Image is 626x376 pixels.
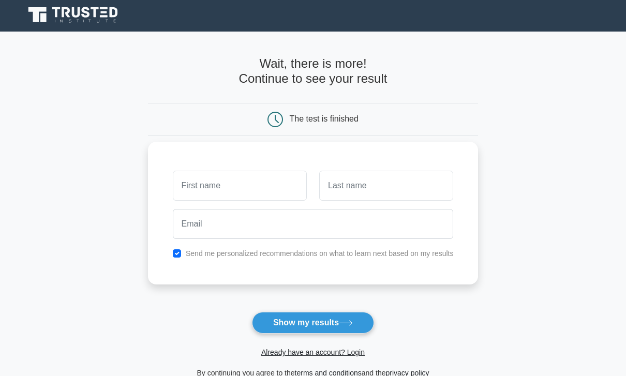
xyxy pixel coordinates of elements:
div: The test is finished [290,114,359,123]
input: Email [173,209,454,239]
input: First name [173,171,307,201]
label: Send me personalized recommendations on what to learn next based on my results [186,249,454,258]
input: Last name [319,171,453,201]
button: Show my results [252,312,374,334]
h4: Wait, there is more! Continue to see your result [148,56,479,86]
a: Already have an account? Login [261,348,365,356]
